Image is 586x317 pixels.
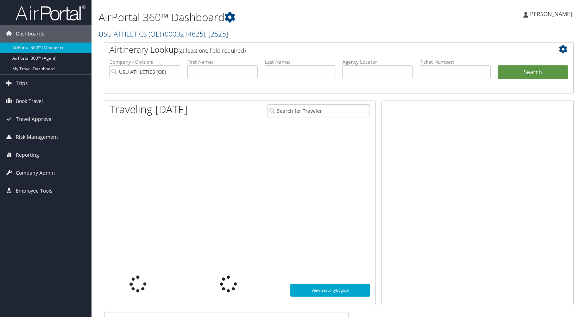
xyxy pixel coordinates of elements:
[109,44,529,56] h2: Airtinerary Lookup
[16,25,44,43] span: Dashboards
[163,29,205,39] span: ( 0000214625 )
[109,102,188,117] h1: Traveling [DATE]
[109,58,180,65] label: Company - Division:
[99,29,228,39] a: USU ATHLETICS (OE)
[498,65,568,79] button: Search
[265,58,335,65] label: Last Name:
[15,5,86,21] img: airportal-logo.png
[16,164,55,182] span: Company Admin
[205,29,228,39] span: , [ 2525 ]
[16,110,53,128] span: Travel Approval
[420,58,491,65] label: Ticket Number:
[187,58,258,65] label: First Name:
[99,10,419,25] h1: AirPortal 360™ Dashboard
[16,128,58,146] span: Risk Management
[523,4,579,25] a: [PERSON_NAME]
[290,284,370,297] a: View SecurityLogic®
[178,47,246,54] span: (at least one field required)
[16,75,28,92] span: Trips
[16,146,39,164] span: Reporting
[16,182,52,200] span: Employee Tools
[16,92,43,110] span: Book Travel
[342,58,413,65] label: Agency Locator:
[267,104,370,117] input: Search for Traveler
[528,10,572,18] span: [PERSON_NAME]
